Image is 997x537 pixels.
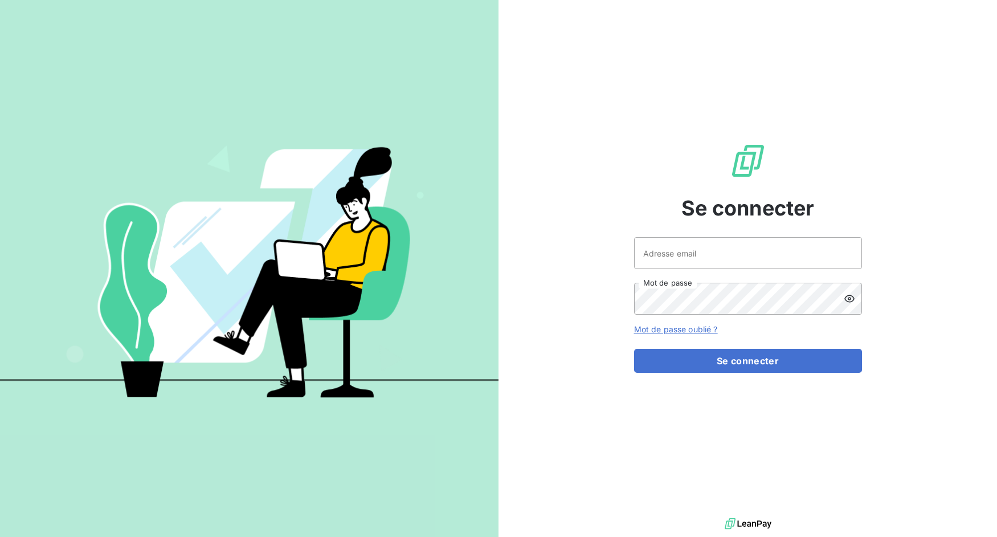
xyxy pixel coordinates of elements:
[730,143,766,179] img: Logo LeanPay
[725,515,771,532] img: logo
[634,237,862,269] input: placeholder
[634,349,862,373] button: Se connecter
[681,193,815,223] span: Se connecter
[634,324,718,334] a: Mot de passe oublié ?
